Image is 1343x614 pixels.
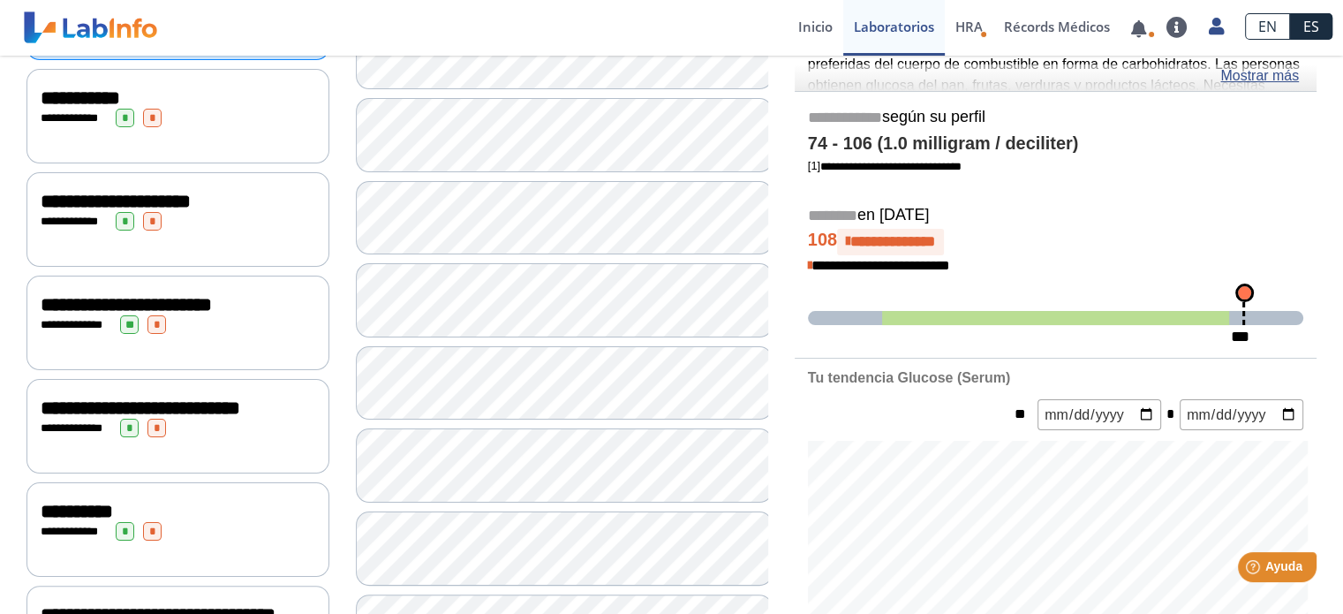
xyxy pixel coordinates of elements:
[808,370,1010,385] b: Tu tendencia Glucose (Serum)
[955,18,983,35] span: HRA
[1186,545,1324,595] iframe: Help widget launcher
[808,206,1303,226] h5: en [DATE]
[1245,13,1290,40] a: EN
[808,108,1303,128] h5: según su perfil
[1290,13,1332,40] a: ES
[808,133,1303,155] h4: 74 - 106 (1.0 milligram / deciliter)
[1037,399,1161,430] input: mm/dd/yyyy
[808,159,962,172] a: [1]
[1180,399,1303,430] input: mm/dd/yyyy
[1220,65,1299,87] a: Mostrar más
[808,229,1303,255] h4: 108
